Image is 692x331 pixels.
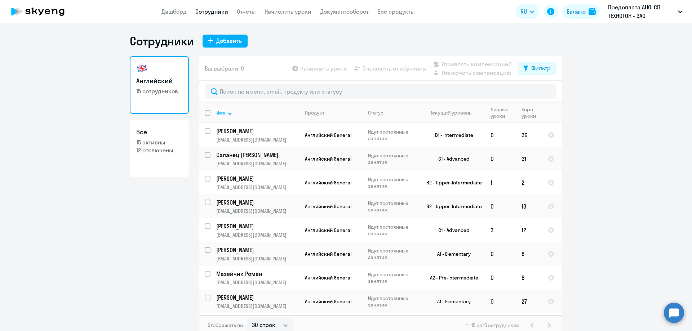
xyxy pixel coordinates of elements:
[368,295,417,308] p: Идут постоянные занятия
[216,109,299,116] div: Имя
[368,152,417,165] p: Идут постоянные занятия
[485,242,516,266] td: 0
[136,63,148,74] img: english
[589,8,596,15] img: balance
[418,290,485,313] td: A1 - Elementary
[418,194,485,218] td: B2 - Upper-Intermediate
[195,8,228,15] a: Сотрудники
[491,106,509,119] div: Личные уроки
[205,64,244,73] span: Вы выбрали: 0
[216,36,242,45] div: Добавить
[516,290,542,313] td: 27
[368,109,417,116] div: Статус
[216,255,299,262] p: [EMAIL_ADDRESS][DOMAIN_NAME]
[522,106,536,119] div: Корп. уроки
[216,151,298,159] p: Саланец [PERSON_NAME]
[130,34,194,48] h1: Сотрудники
[305,132,351,138] span: Английский General
[485,194,516,218] td: 0
[485,290,516,313] td: 0
[515,4,539,19] button: RU
[216,270,299,278] a: Мазейчик Роман
[216,232,299,238] p: [EMAIL_ADDRESS][DOMAIN_NAME]
[418,242,485,266] td: A1 - Elementary
[216,222,299,230] a: [PERSON_NAME]
[305,109,324,116] div: Продукт
[136,76,182,86] h3: Английский
[305,203,351,210] span: Английский General
[485,147,516,171] td: 0
[520,7,527,16] span: RU
[216,137,299,143] p: [EMAIL_ADDRESS][DOMAIN_NAME]
[516,218,542,242] td: 12
[216,246,298,254] p: [PERSON_NAME]
[205,84,556,99] input: Поиск по имени, email, продукту или статусу
[136,128,182,137] h3: Все
[305,156,351,162] span: Английский General
[216,160,299,167] p: [EMAIL_ADDRESS][DOMAIN_NAME]
[522,106,542,119] div: Корп. уроки
[216,198,299,206] a: [PERSON_NAME]
[136,146,182,154] p: 12 отключены
[216,270,298,278] p: Мазейчик Роман
[216,109,226,116] div: Имя
[485,218,516,242] td: 3
[305,109,362,116] div: Продукт
[216,198,298,206] p: [PERSON_NAME]
[368,176,417,189] p: Идут постоянные занятия
[516,147,542,171] td: 31
[418,123,485,147] td: B1 - Intermediate
[320,8,369,15] a: Документооборот
[305,298,351,305] span: Английский General
[567,7,586,16] div: Баланс
[491,106,515,119] div: Личные уроки
[130,56,189,114] a: Английский15 сотрудников
[305,179,351,186] span: Английский General
[418,218,485,242] td: C1 - Advanced
[368,224,417,237] p: Идут постоянные занятия
[136,87,182,95] p: 15 сотрудников
[136,138,182,146] p: 15 активны
[216,184,299,191] p: [EMAIL_ADDRESS][DOMAIN_NAME]
[305,227,351,233] span: Английский General
[237,8,256,15] a: Отчеты
[430,109,471,116] div: Текущий уровень
[466,322,519,328] span: 1 - 15 из 15 сотрудников
[265,8,311,15] a: Начислить уроки
[368,109,383,116] div: Статус
[216,127,298,135] p: [PERSON_NAME]
[485,266,516,290] td: 0
[216,294,299,301] a: [PERSON_NAME]
[418,147,485,171] td: C1 - Advanced
[161,8,187,15] a: Дашборд
[216,151,299,159] a: Саланец [PERSON_NAME]
[608,3,675,20] p: Предоплата АНО, СП ТЕХНОТОН - ЗАО
[216,294,298,301] p: [PERSON_NAME]
[216,303,299,309] p: [EMAIL_ADDRESS][DOMAIN_NAME]
[418,171,485,194] td: B2 - Upper-Intermediate
[368,200,417,213] p: Идут постоянные занятия
[516,123,542,147] td: 36
[368,247,417,260] p: Идут постоянные занятия
[216,175,299,183] a: [PERSON_NAME]
[216,127,299,135] a: [PERSON_NAME]
[203,35,248,48] button: Добавить
[516,266,542,290] td: 8
[516,194,542,218] td: 13
[377,8,415,15] a: Все продукты
[305,251,351,257] span: Английский General
[485,123,516,147] td: 0
[216,246,299,254] a: [PERSON_NAME]
[368,271,417,284] p: Идут постоянные занятия
[518,62,556,75] button: Фильтр
[516,242,542,266] td: 8
[305,274,351,281] span: Английский General
[562,4,600,19] button: Балансbalance
[423,109,484,116] div: Текущий уровень
[604,3,686,20] button: Предоплата АНО, СП ТЕХНОТОН - ЗАО
[216,175,298,183] p: [PERSON_NAME]
[216,208,299,214] p: [EMAIL_ADDRESS][DOMAIN_NAME]
[531,64,551,72] div: Фильтр
[516,171,542,194] td: 2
